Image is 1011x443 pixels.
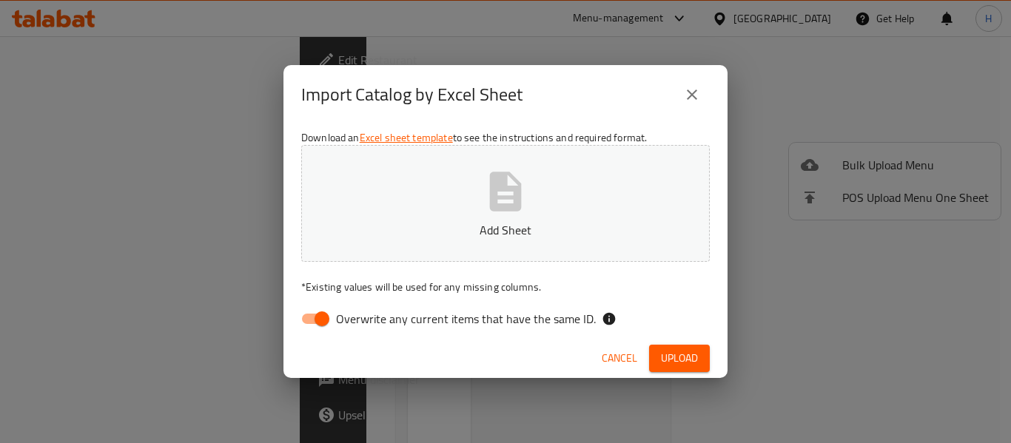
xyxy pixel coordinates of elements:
[283,124,728,339] div: Download an to see the instructions and required format.
[301,83,523,106] h2: Import Catalog by Excel Sheet
[360,128,453,147] a: Excel sheet template
[602,349,637,368] span: Cancel
[674,77,710,112] button: close
[301,145,710,262] button: Add Sheet
[336,310,596,328] span: Overwrite any current items that have the same ID.
[596,345,643,372] button: Cancel
[324,221,687,239] p: Add Sheet
[649,345,710,372] button: Upload
[661,349,698,368] span: Upload
[602,311,617,326] svg: If the overwrite option isn't selected, then the items that match an existing ID will be ignored ...
[301,280,710,294] p: Existing values will be used for any missing columns.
